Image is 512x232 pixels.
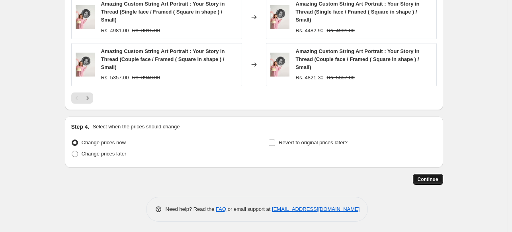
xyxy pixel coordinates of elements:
[71,92,93,104] nav: Pagination
[132,27,160,35] strike: Rs. 8315.00
[216,206,226,212] a: FAQ
[270,53,289,77] img: string-art-of-a-lady-prtraitspider_80x.jpg
[101,74,129,82] div: Rs. 5357.00
[272,206,360,212] a: [EMAIL_ADDRESS][DOMAIN_NAME]
[82,140,126,145] span: Change prices now
[82,92,93,104] button: Next
[279,140,348,145] span: Revert to original prices later?
[71,123,90,131] h2: Step 4.
[132,74,160,82] strike: Rs. 8943.00
[327,27,355,35] strike: Rs. 4981.00
[296,74,324,82] div: Rs. 4821.30
[101,27,129,35] div: Rs. 4981.00
[82,151,127,157] span: Change prices later
[270,5,289,29] img: string-art-of-a-lady-prtraitspider_80x.jpg
[76,53,95,77] img: string-art-of-a-lady-prtraitspider_80x.jpg
[101,1,225,23] span: Amazing Custom String Art Portrait : Your Story in Thread (Single face / Framed ( Square in shape...
[418,176,438,183] span: Continue
[327,74,355,82] strike: Rs. 5357.00
[76,5,95,29] img: string-art-of-a-lady-prtraitspider_80x.jpg
[166,206,216,212] span: Need help? Read the
[226,206,272,212] span: or email support at
[101,48,225,70] span: Amazing Custom String Art Portrait : Your Story in Thread (Couple face / Framed ( Square in shape...
[296,48,420,70] span: Amazing Custom String Art Portrait : Your Story in Thread (Couple face / Framed ( Square in shape...
[296,27,324,35] div: Rs. 4482.90
[92,123,180,131] p: Select when the prices should change
[296,1,420,23] span: Amazing Custom String Art Portrait : Your Story in Thread (Single face / Framed ( Square in shape...
[413,174,443,185] button: Continue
